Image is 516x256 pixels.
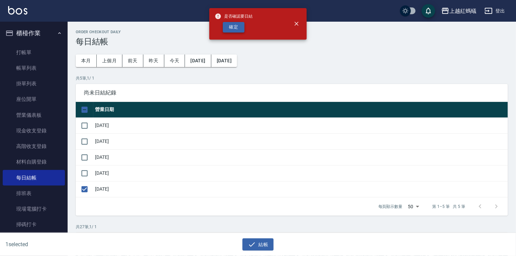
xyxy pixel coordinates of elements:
[3,60,65,76] a: 帳單列表
[93,133,508,149] td: [DATE]
[223,22,244,33] button: 確定
[3,186,65,201] a: 排班表
[3,123,65,138] a: 現金收支登錄
[215,13,253,20] span: 是否確認要日結
[93,102,508,118] th: 營業日期
[76,37,508,46] h3: 每日結帳
[482,5,508,17] button: 登出
[3,170,65,186] a: 每日結帳
[93,165,508,181] td: [DATE]
[3,201,65,217] a: 現場電腦打卡
[432,204,465,210] p: 第 1–5 筆 共 5 筆
[3,24,65,42] button: 櫃檯作業
[93,149,508,165] td: [DATE]
[3,138,65,154] a: 高階收支登錄
[122,55,143,67] button: 前天
[289,16,304,31] button: close
[3,217,65,232] a: 掃碼打卡
[378,204,403,210] p: 每頁顯示數量
[93,181,508,197] td: [DATE]
[84,89,500,96] span: 尚未日結紀錄
[76,55,97,67] button: 本月
[143,55,164,67] button: 昨天
[93,118,508,133] td: [DATE]
[76,224,508,230] p: 共 27 筆, 1 / 1
[164,55,185,67] button: 今天
[8,6,27,15] img: Logo
[76,75,508,81] p: 共 5 筆, 1 / 1
[211,55,237,67] button: [DATE]
[422,4,435,18] button: save
[3,91,65,107] a: 座位開單
[76,30,508,34] h2: Order checkout daily
[97,55,122,67] button: 上個月
[449,7,476,15] div: 上越紅螞蟻
[242,238,274,251] button: 結帳
[3,45,65,60] a: 打帳單
[185,55,211,67] button: [DATE]
[405,197,422,216] div: 50
[3,154,65,170] a: 材料自購登錄
[3,107,65,123] a: 營業儀表板
[3,76,65,91] a: 掛單列表
[439,4,479,18] button: 上越紅螞蟻
[5,240,128,249] h6: 1 selected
